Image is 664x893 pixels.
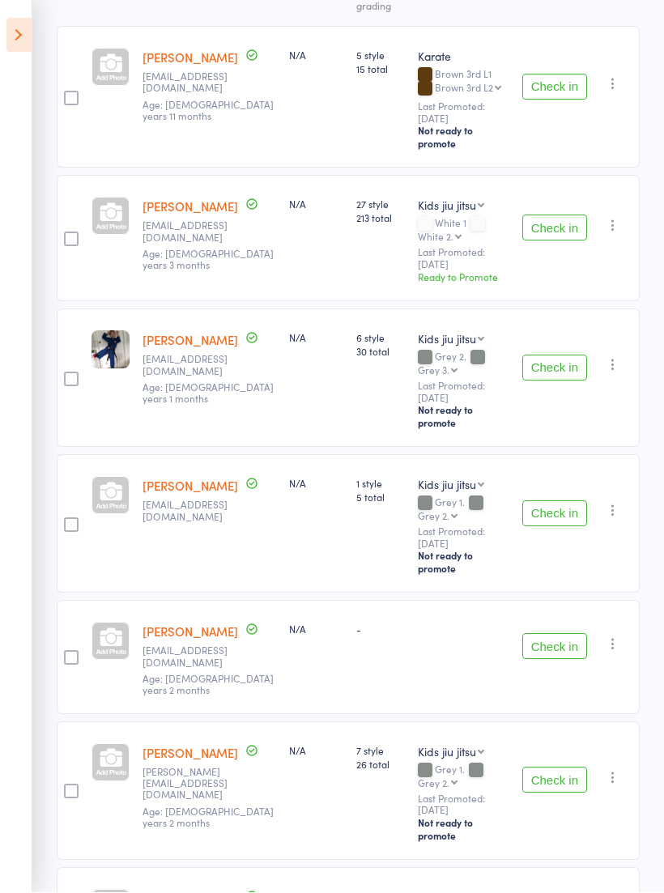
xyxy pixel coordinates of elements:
[418,218,509,242] div: White 1
[418,477,476,493] div: Kids jiu jitsu
[418,69,509,96] div: Brown 3rd L1
[143,49,238,66] a: [PERSON_NAME]
[143,623,238,640] a: [PERSON_NAME]
[522,634,587,660] button: Check in
[356,623,405,636] div: -
[522,501,587,527] button: Check in
[418,381,509,404] small: Last Promoted: [DATE]
[356,345,405,359] span: 30 total
[143,767,248,802] small: Michelle.weal1504@gmail.com
[418,331,476,347] div: Kids jiu jitsu
[356,331,405,345] span: 6 style
[143,745,238,762] a: [PERSON_NAME]
[143,220,248,244] small: Butlerfamily13@rocketmail.com
[418,247,509,270] small: Last Promoted: [DATE]
[522,355,587,381] button: Check in
[356,211,405,225] span: 213 total
[418,101,509,125] small: Last Promoted: [DATE]
[356,62,405,76] span: 15 total
[143,805,274,830] span: Age: [DEMOGRAPHIC_DATA] years 2 months
[289,49,343,62] div: N/A
[418,232,453,242] div: White 2.
[289,477,343,491] div: N/A
[356,758,405,772] span: 26 total
[418,270,509,284] div: Ready to Promote
[289,331,343,345] div: N/A
[418,526,509,550] small: Last Promoted: [DATE]
[143,478,238,495] a: [PERSON_NAME]
[143,71,248,95] small: butlerfamily13@rocketmail.com
[418,198,476,214] div: Kids jiu jitsu
[418,550,509,576] div: Not ready to promote
[143,198,238,215] a: [PERSON_NAME]
[418,793,509,817] small: Last Promoted: [DATE]
[522,768,587,793] button: Check in
[418,511,449,521] div: Grey 2.
[418,125,509,151] div: Not ready to promote
[418,351,509,376] div: Grey 2.
[418,744,476,760] div: Kids jiu jitsu
[289,623,343,636] div: N/A
[143,645,248,669] small: huggle24@hotmail.com
[356,491,405,504] span: 5 total
[143,247,274,272] span: Age: [DEMOGRAPHIC_DATA] years 3 months
[418,764,509,789] div: Grey 1.
[92,331,130,369] img: image1709864255.png
[289,198,343,211] div: N/A
[143,332,238,349] a: [PERSON_NAME]
[143,672,274,697] span: Age: [DEMOGRAPHIC_DATA] years 2 months
[418,49,509,65] div: Karate
[356,744,405,758] span: 7 style
[356,49,405,62] span: 5 style
[522,215,587,241] button: Check in
[522,74,587,100] button: Check in
[435,83,493,93] div: Brown 3rd L2
[143,381,274,406] span: Age: [DEMOGRAPHIC_DATA] years 1 months
[143,354,248,377] small: rowie.j.90@hotmail.com
[418,497,509,521] div: Grey 1.
[143,98,274,123] span: Age: [DEMOGRAPHIC_DATA] years 11 months
[143,500,248,523] small: Teganperry44@gmail.com
[418,817,509,843] div: Not ready to promote
[418,778,449,789] div: Grey 2.
[418,365,449,376] div: Grey 3.
[356,198,405,211] span: 27 style
[356,477,405,491] span: 1 style
[289,744,343,758] div: N/A
[418,404,509,430] div: Not ready to promote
